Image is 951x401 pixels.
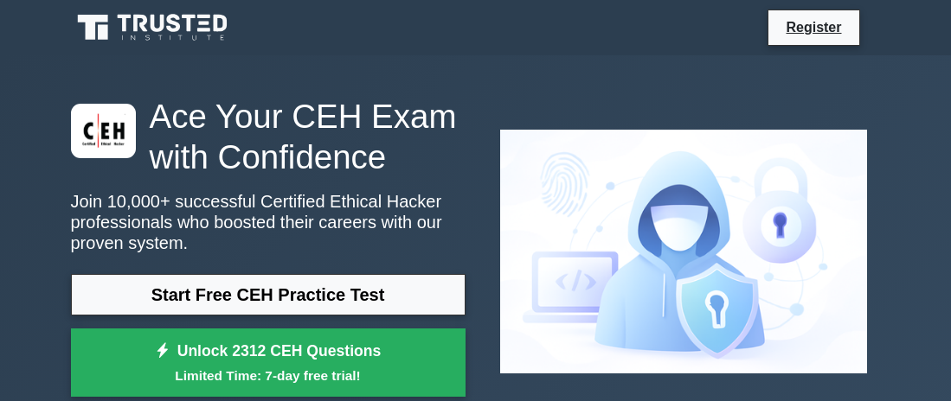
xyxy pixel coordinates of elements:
[486,116,881,387] img: Certified Ethical Hacker Preview
[775,16,851,38] a: Register
[71,328,466,398] a: Unlock 2312 CEH QuestionsLimited Time: 7-day free trial!
[71,97,466,176] h1: Ace Your CEH Exam with Confidence
[71,274,466,315] a: Start Free CEH Practice Test
[93,366,444,385] small: Limited Time: 7-day free trial!
[71,191,466,253] p: Join 10,000+ successful Certified Ethical Hacker professionals who boosted their careers with our...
